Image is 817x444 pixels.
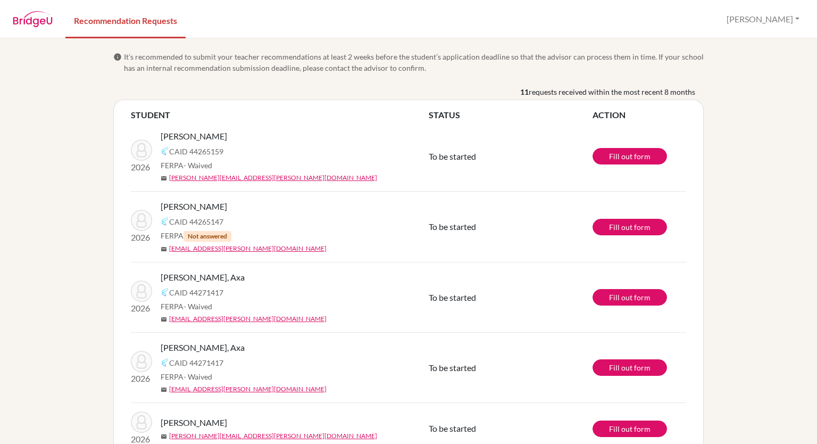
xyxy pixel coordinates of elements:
[169,244,327,253] a: [EMAIL_ADDRESS][PERSON_NAME][DOMAIN_NAME]
[161,200,227,213] span: [PERSON_NAME]
[722,9,804,29] button: [PERSON_NAME]
[429,423,476,433] span: To be started
[161,230,231,242] span: FERPA
[184,372,212,381] span: - Waived
[161,387,167,393] span: mail
[161,341,245,354] span: [PERSON_NAME], Axa
[593,289,667,306] a: Fill out form
[131,139,152,161] img: Guerrero, Daniel
[161,147,169,155] img: Common App logo
[161,433,167,440] span: mail
[429,109,593,121] th: STATUS
[161,246,167,252] span: mail
[161,175,167,182] span: mail
[429,292,476,302] span: To be started
[593,148,667,165] a: Fill out form
[131,302,152,315] p: 2026
[169,431,377,441] a: [PERSON_NAME][EMAIL_ADDRESS][PERSON_NAME][DOMAIN_NAME]
[161,358,169,367] img: Common App logo
[593,219,667,235] a: Fill out form
[131,231,152,244] p: 2026
[131,109,429,121] th: STUDENT
[131,210,152,231] img: Padilla, María
[429,151,476,161] span: To be started
[429,363,476,373] span: To be started
[169,146,223,157] span: CAID 44265159
[169,216,223,227] span: CAID 44265147
[13,11,53,27] img: BridgeU logo
[169,173,377,183] a: [PERSON_NAME][EMAIL_ADDRESS][PERSON_NAME][DOMAIN_NAME]
[593,421,667,437] a: Fill out form
[161,371,212,382] span: FERPA
[184,302,212,311] span: - Waived
[429,221,476,232] span: To be started
[131,372,152,385] p: 2026
[184,161,212,170] span: - Waived
[169,357,223,368] span: CAID 44271417
[131,351,152,372] img: Matute, Axa
[520,86,529,97] b: 11
[161,130,227,143] span: [PERSON_NAME]
[131,412,152,433] img: FUNEZ, CECILIA
[169,287,223,298] span: CAID 44271417
[529,86,695,97] span: requests received within the most recent 8 months
[169,384,327,394] a: [EMAIL_ADDRESS][PERSON_NAME][DOMAIN_NAME]
[131,281,152,302] img: Matute, Axa
[593,109,686,121] th: ACTION
[124,51,704,73] span: It’s recommended to submit your teacher recommendations at least 2 weeks before the student’s app...
[161,160,212,171] span: FERPA
[184,231,231,242] span: Not answered
[65,2,186,38] a: Recommendation Requests
[161,301,212,312] span: FERPA
[593,359,667,376] a: Fill out form
[131,161,152,174] p: 2026
[113,53,122,61] span: info
[161,288,169,297] img: Common App logo
[161,217,169,226] img: Common App logo
[161,271,245,284] span: [PERSON_NAME], Axa
[161,416,227,429] span: [PERSON_NAME]
[169,314,327,324] a: [EMAIL_ADDRESS][PERSON_NAME][DOMAIN_NAME]
[161,316,167,323] span: mail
